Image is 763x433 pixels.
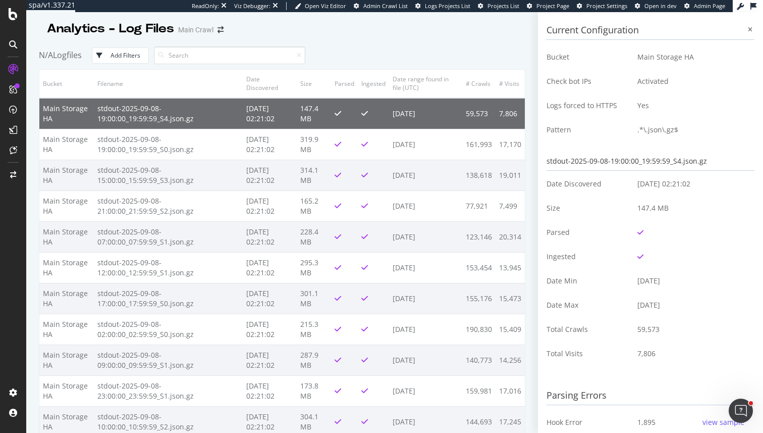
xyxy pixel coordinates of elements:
td: 15,409 [496,314,525,345]
td: 123,146 [462,221,496,252]
th: # Visits [496,70,525,98]
td: Total Crawls [547,317,630,342]
td: [DATE] 02:21:02 [243,375,297,406]
span: Project Settings [586,2,627,10]
td: [DATE] 02:21:02 [243,314,297,345]
td: Total Visits [547,342,630,366]
td: 190,830 [462,314,496,345]
td: Main Storage HA [39,314,94,345]
td: stdout-2025-09-08-12:00:00_12:59:59_S1.json.gz [94,252,243,283]
td: [DATE] 02:21:02 [243,129,297,160]
td: Main Storage HA [39,190,94,221]
span: Open Viz Editor [305,2,346,10]
td: stdout-2025-09-08-19:00:00_19:59:59_S0.json.gz [94,129,243,160]
span: Project Page [536,2,569,10]
td: 215.3 MB [297,314,331,345]
td: [DATE] [389,160,462,190]
th: Bucket [39,70,94,98]
td: Date Discovered [547,172,630,196]
td: Yes [630,93,754,118]
button: view sample [700,414,747,430]
span: 1,895 [637,417,656,427]
a: Open in dev [635,2,677,10]
td: [DATE] [389,345,462,375]
td: Main Storage HA [39,129,94,160]
div: Add Filters [111,51,140,60]
td: stdout-2025-09-08-09:00:00_09:59:59_S1.json.gz [94,345,243,375]
td: 15,473 [496,283,525,314]
span: Projects List [487,2,519,10]
td: Pattern [547,118,630,142]
td: [DATE] 02:21:02 [243,190,297,221]
td: Activated [630,69,754,93]
td: 153,454 [462,252,496,283]
td: [DATE] 02:21:02 [630,172,754,196]
td: stdout-2025-09-08-02:00:00_02:59:59_S0.json.gz [94,314,243,345]
td: 13,945 [496,252,525,283]
td: [DATE] [630,293,754,317]
th: Ingested [358,70,389,98]
a: Project Page [527,2,569,10]
th: Date range found in file (UTC) [389,70,462,98]
td: 228.4 MB [297,221,331,252]
td: Main Storage HA [39,160,94,190]
td: stdout-2025-09-08-21:00:00_21:59:59_S2.json.gz [94,190,243,221]
td: stdout-2025-09-08-15:00:00_15:59:59_S3.json.gz [94,160,243,190]
td: 301.1 MB [297,283,331,314]
td: [DATE] [389,375,462,406]
td: [DATE] [389,314,462,345]
td: [DATE] [389,190,462,221]
input: Search [154,46,305,64]
td: 147.4 MB [297,98,331,129]
td: 314.1 MB [297,160,331,190]
td: Main Storage HA [39,283,94,314]
td: 165.2 MB [297,190,331,221]
td: 59,573 [462,98,496,129]
span: N/A [39,50,53,61]
td: Size [547,196,630,220]
td: [DATE] [389,221,462,252]
div: arrow-right-arrow-left [217,26,224,33]
td: 20,314 [496,221,525,252]
td: 14,256 [496,345,525,375]
div: Analytics - Log Files [47,20,174,37]
button: Add Filters [92,47,149,64]
td: Main Storage HA [39,98,94,129]
td: 7,806 [496,98,525,129]
td: 287.9 MB [297,345,331,375]
span: Logfiles [53,50,82,61]
td: Logs forced to HTTPS [547,93,630,118]
th: Parsed [331,70,358,98]
td: 19,011 [496,160,525,190]
a: Open Viz Editor [295,2,346,10]
a: Projects List [478,2,519,10]
span: Admin Crawl List [363,2,408,10]
a: Project Settings [577,2,627,10]
td: Check bot IPs [547,69,630,93]
td: Parsed [547,220,630,245]
span: Logs Projects List [425,2,470,10]
td: 17,170 [496,129,525,160]
td: 147.4 MB [630,196,754,220]
td: 159,981 [462,375,496,406]
td: 7,806 [630,342,754,366]
td: [DATE] [389,252,462,283]
td: [DATE] [389,98,462,129]
td: Main Storage HA [39,345,94,375]
td: 138,618 [462,160,496,190]
td: 173.8 MB [297,375,331,406]
span: Open in dev [644,2,677,10]
td: 161,993 [462,129,496,160]
td: [DATE] 02:21:02 [243,345,297,375]
th: # Crawls [462,70,496,98]
div: view sample [702,417,744,427]
td: [DATE] 02:21:02 [243,221,297,252]
td: Main Storage HA [39,221,94,252]
td: [DATE] 02:21:02 [243,283,297,314]
td: [DATE] 02:21:02 [243,252,297,283]
td: Main Storage HA [630,45,754,69]
td: Date Max [547,293,630,317]
th: Size [297,70,331,98]
td: stdout-2025-09-08-23:00:00_23:59:59_S1.json.gz [94,375,243,406]
div: ReadOnly: [192,2,219,10]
